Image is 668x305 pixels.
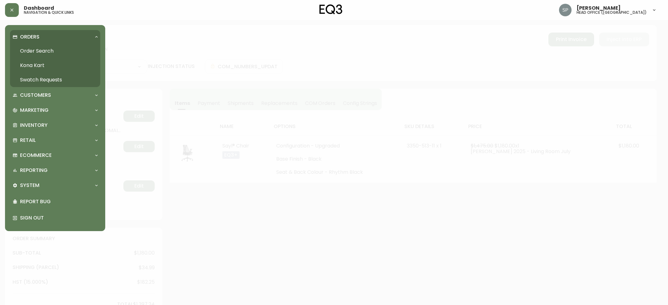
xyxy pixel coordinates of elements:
[20,215,98,221] p: Sign Out
[20,198,98,205] p: Report Bug
[20,167,48,174] p: Reporting
[10,88,100,102] div: Customers
[10,210,100,226] div: Sign Out
[577,6,621,11] span: [PERSON_NAME]
[20,122,48,129] p: Inventory
[10,73,100,87] a: Swatch Requests
[577,11,647,14] h5: head office ([GEOGRAPHIC_DATA])
[20,137,36,144] p: Retail
[10,163,100,177] div: Reporting
[10,133,100,147] div: Retail
[24,11,74,14] h5: navigation & quick links
[20,182,39,189] p: System
[10,103,100,117] div: Marketing
[20,92,51,99] p: Customers
[10,30,100,44] div: Orders
[24,6,54,11] span: Dashboard
[10,58,100,73] a: Kona Kart
[20,34,39,40] p: Orders
[10,178,100,192] div: System
[559,4,572,16] img: 0cb179e7bf3690758a1aaa5f0aafa0b4
[10,118,100,132] div: Inventory
[20,152,52,159] p: Ecommerce
[20,107,49,114] p: Marketing
[10,148,100,162] div: Ecommerce
[10,44,100,58] a: Order Search
[10,194,100,210] div: Report Bug
[319,4,343,14] img: logo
